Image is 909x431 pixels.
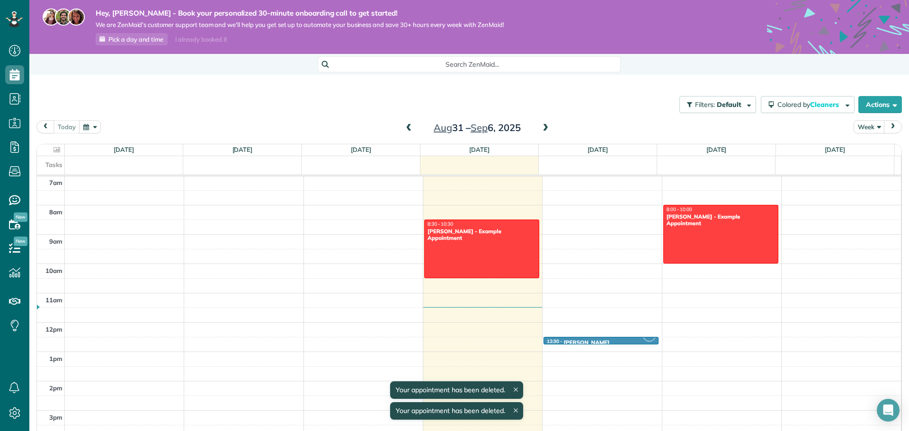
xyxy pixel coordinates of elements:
[45,296,62,304] span: 11am
[427,228,536,242] div: [PERSON_NAME] - Example Appointment
[706,146,727,153] a: [DATE]
[390,381,523,399] div: Your appointment has been deleted.
[169,34,232,45] div: I already booked it
[761,96,855,113] button: Colored byCleaners
[14,237,27,246] span: New
[666,213,775,227] div: [PERSON_NAME] - Example Appointment
[679,96,756,113] button: Filters: Default
[469,146,490,153] a: [DATE]
[854,120,885,133] button: Week
[232,146,253,153] a: [DATE]
[428,221,453,227] span: 8:30 - 10:30
[390,402,523,420] div: Your appointment has been deleted.
[114,146,134,153] a: [DATE]
[96,21,504,29] span: We are ZenMaid’s customer support team and we’ll help you get set up to automate your business an...
[49,237,62,245] span: 9am
[45,267,62,274] span: 10am
[351,146,371,153] a: [DATE]
[667,206,692,212] span: 8:00 - 10:00
[53,120,80,133] button: today
[858,96,902,113] button: Actions
[564,339,610,346] div: [PERSON_NAME]
[717,100,742,109] span: Default
[810,100,840,109] span: Cleaners
[877,399,900,422] div: Open Intercom Messenger
[825,146,845,153] a: [DATE]
[43,9,60,26] img: maria-72a9807cf96188c08ef61303f053569d2e2a8a1cde33d635c8a3ac13582a053d.jpg
[418,123,536,133] h2: 31 – 6, 2025
[49,208,62,216] span: 8am
[434,122,452,133] span: Aug
[884,120,902,133] button: next
[49,355,62,362] span: 1pm
[55,9,72,26] img: jorge-587dff0eeaa6aab1f244e6dc62b8924c3b6ad411094392a53c71c6c4a576187d.jpg
[96,9,504,18] strong: Hey, [PERSON_NAME] - Book your personalized 30-minute onboarding call to get started!
[45,161,62,168] span: Tasks
[96,33,168,45] a: Pick a day and time
[108,35,163,43] span: Pick a day and time
[471,122,488,133] span: Sep
[36,120,54,133] button: prev
[777,100,842,109] span: Colored by
[695,100,715,109] span: Filters:
[68,9,85,26] img: michelle-19f622bdf1676172e81f8f8fba1fb50e276960ebfe0243fe18214015130c80e4.jpg
[588,146,608,153] a: [DATE]
[675,96,756,113] a: Filters: Default
[49,413,62,421] span: 3pm
[49,179,62,186] span: 7am
[45,325,62,333] span: 12pm
[14,212,27,222] span: New
[49,384,62,392] span: 2pm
